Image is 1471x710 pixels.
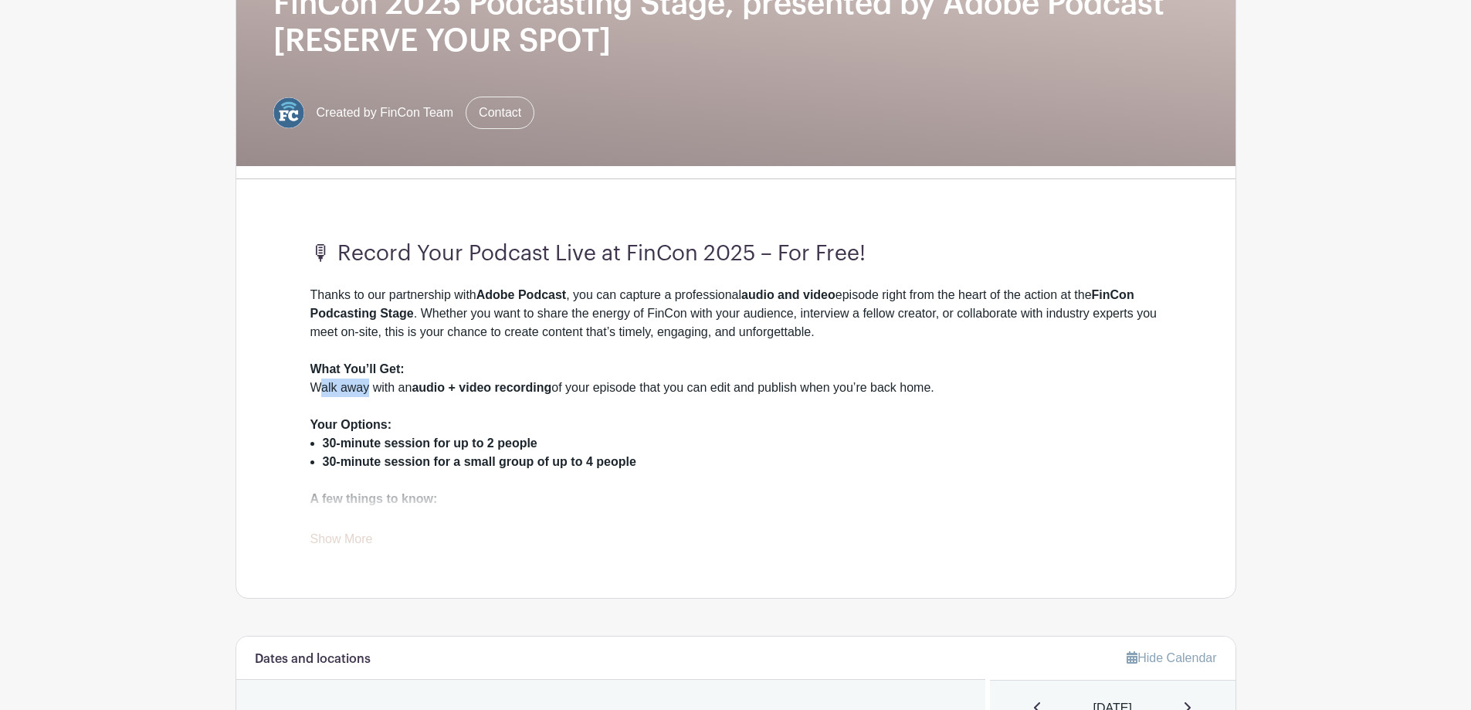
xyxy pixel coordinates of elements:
h3: 🎙 Record Your Podcast Live at FinCon 2025 – For Free! [310,241,1161,267]
strong: audio and video [741,288,835,301]
a: Hide Calendar [1127,651,1216,664]
strong: reserve only one [532,511,630,524]
h6: Dates and locations [255,652,371,667]
strong: Your Options: [310,418,391,431]
strong: audio + video recording [412,381,551,394]
strong: Adobe Podcast [476,288,566,301]
div: Thanks to our partnership with , you can capture a professional episode right from the heart of t... [310,286,1161,360]
div: Walk away with an of your episode that you can edit and publish when you’re back home. [310,360,1161,416]
img: FC%20circle.png [273,97,304,128]
strong: A few things to know: [310,492,438,505]
li: Spots are but limited— to ensure everyone gets a chance. [323,508,1161,527]
strong: FinCon Podcasting Stage [310,288,1134,320]
a: Contact [466,97,534,129]
strong: 30-minute session for a small group of up to 4 people [323,455,636,468]
strong: 30-minute session for up to 2 people [323,437,537,450]
strong: What You’ll Get: [310,362,405,375]
a: Show More [310,532,373,552]
strong: complimentary [375,511,463,524]
span: Created by FinCon Team [317,104,454,122]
